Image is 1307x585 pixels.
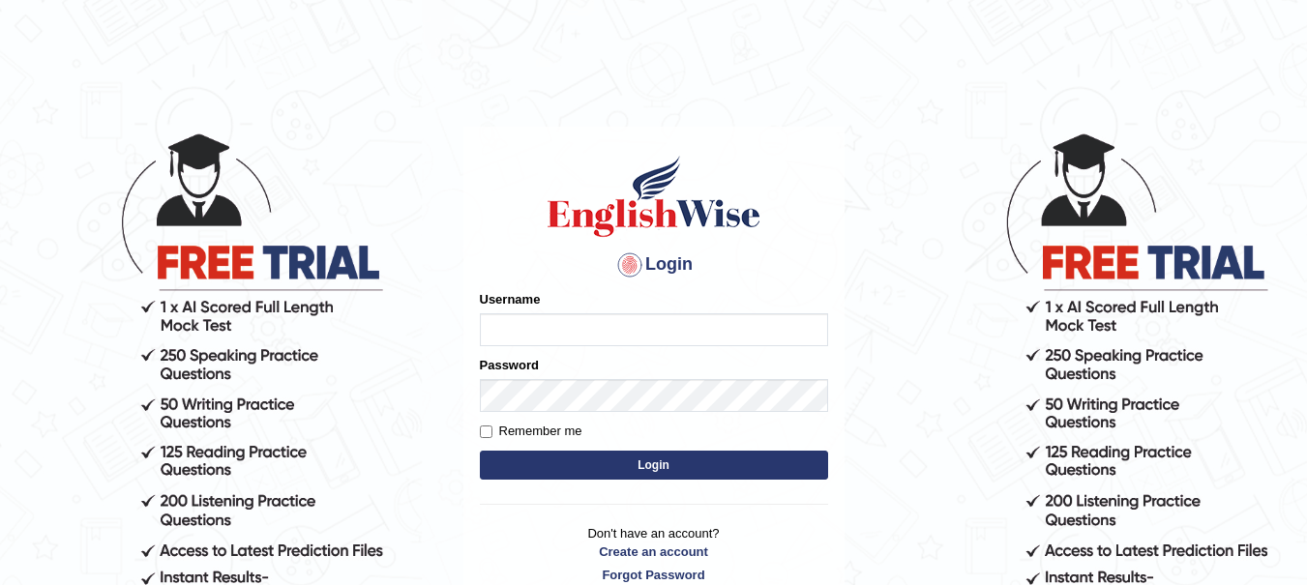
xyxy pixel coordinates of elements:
h4: Login [480,249,828,280]
button: Login [480,451,828,480]
label: Remember me [480,422,582,441]
label: Username [480,290,541,308]
a: Create an account [480,542,828,561]
label: Password [480,356,539,374]
p: Don't have an account? [480,524,828,584]
img: Logo of English Wise sign in for intelligent practice with AI [544,153,764,240]
input: Remember me [480,425,492,438]
a: Forgot Password [480,566,828,584]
